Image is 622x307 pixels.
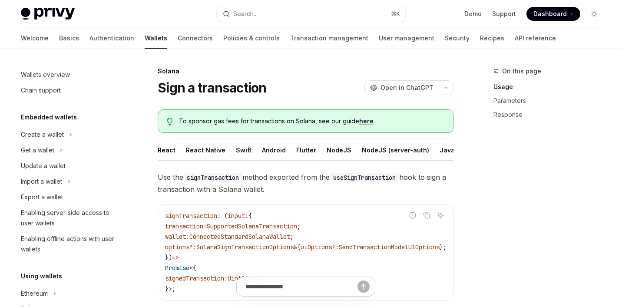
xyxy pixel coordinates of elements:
code: useSignTransaction [330,173,399,182]
button: Toggle Create a wallet section [14,127,125,142]
button: Toggle Import a wallet section [14,174,125,189]
button: Java [440,140,455,160]
span: ConnectedStandardSolanaWallet [189,233,290,241]
a: Response [493,108,608,122]
div: Import a wallet [21,176,62,187]
span: : [186,233,189,241]
button: NodeJS [327,140,351,160]
span: signedTransaction [165,274,224,282]
div: Get a wallet [21,145,54,155]
a: Wallets overview [14,67,125,83]
span: & [294,243,297,251]
div: Wallets overview [21,69,70,80]
img: light logo [21,8,75,20]
a: Security [445,28,470,49]
a: User management [379,28,434,49]
span: ; [290,233,294,241]
a: Update a wallet [14,158,125,174]
a: Connectors [178,28,213,49]
button: Swift [236,140,251,160]
button: Report incorrect code [407,210,418,221]
button: React Native [186,140,225,160]
a: Parameters [493,94,608,108]
a: Wallets [145,28,167,49]
span: ; [297,222,301,230]
button: Toggle Get a wallet section [14,142,125,158]
a: Basics [59,28,79,49]
span: ; [262,274,266,282]
span: wallet [165,233,186,241]
div: Enabling offline actions with user wallets [21,234,120,254]
a: Policies & controls [223,28,280,49]
a: Dashboard [526,7,580,21]
a: Export a wallet [14,189,125,205]
code: signTransaction [183,173,242,182]
h1: Sign a transaction [158,80,267,96]
a: Support [492,10,516,18]
span: }; [440,243,447,251]
span: Promise [165,264,189,272]
button: React [158,140,175,160]
button: Android [262,140,286,160]
a: Welcome [21,28,49,49]
a: Authentication [89,28,134,49]
span: ?: [332,243,339,251]
span: Uint8Array [228,274,262,282]
div: Enabling server-side access to user wallets [21,208,120,228]
span: : [203,222,207,230]
span: : [224,274,228,282]
button: Open search [217,6,406,22]
div: Export a wallet [21,192,63,202]
span: <{ [189,264,196,272]
span: ?: [189,243,196,251]
span: : ( [217,212,228,220]
button: Copy the contents from the code block [421,210,432,221]
button: Flutter [296,140,316,160]
h5: Embedded wallets [21,112,77,122]
span: : [245,212,248,220]
span: uiOptions [301,243,332,251]
div: Search... [233,9,258,19]
a: Usage [493,80,608,94]
span: signTransaction [165,212,217,220]
a: Transaction management [290,28,368,49]
div: Solana [158,67,453,76]
span: To sponsor gas fees for transactions on Solana, see our guide . [179,117,445,125]
a: here [359,117,374,125]
div: Update a wallet [21,161,66,171]
a: Enabling server-side access to user wallets [14,205,125,231]
a: Chain support [14,83,125,98]
input: Ask a question... [245,277,357,296]
a: Enabling offline actions with user wallets [14,231,125,257]
span: ⌘ K [391,10,400,17]
span: transaction [165,222,203,230]
span: input [228,212,245,220]
h5: Using wallets [21,271,62,281]
span: { [297,243,301,251]
span: }) [165,254,172,261]
button: Send message [357,281,370,293]
button: Toggle Ethereum section [14,286,125,301]
span: On this page [502,66,541,76]
span: => [172,254,179,261]
div: Chain support [21,85,61,96]
span: Dashboard [533,10,567,18]
a: Demo [464,10,482,18]
button: Ask AI [435,210,446,221]
div: Ethereum [21,288,48,299]
svg: Tip [167,118,173,125]
span: Use the method exported from the hook to sign a transaction with a Solana wallet. [158,171,453,195]
span: SupportedSolanaTransaction [207,222,297,230]
span: { [248,212,252,220]
a: API reference [515,28,556,49]
span: SolanaSignTransactionOptions [196,243,294,251]
button: Toggle dark mode [587,7,601,21]
button: NodeJS (server-auth) [362,140,429,160]
span: Open in ChatGPT [380,83,433,92]
div: Create a wallet [21,129,64,140]
span: options [165,243,189,251]
span: SendTransactionModalUIOptions [339,243,440,251]
button: Open in ChatGPT [364,80,439,95]
a: Recipes [480,28,504,49]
